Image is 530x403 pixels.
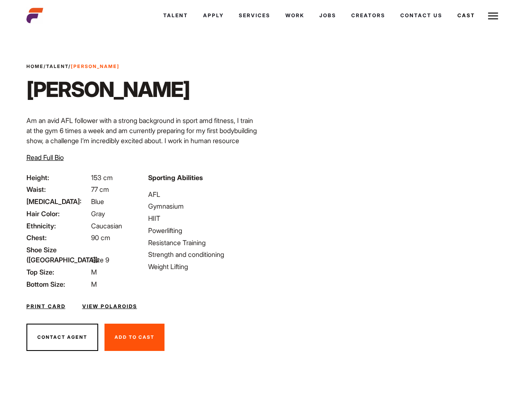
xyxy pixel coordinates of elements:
[91,268,97,276] span: M
[104,324,164,351] button: Add To Cast
[148,249,260,259] li: Strength and conditioning
[26,209,89,219] span: Hair Color:
[148,225,260,236] li: Powerlifting
[91,197,104,206] span: Blue
[148,213,260,223] li: HIIT
[26,279,89,289] span: Bottom Size:
[26,196,89,207] span: [MEDICAL_DATA]:
[82,303,137,310] a: View Polaroids
[450,4,483,27] a: Cast
[91,173,113,182] span: 153 cm
[26,173,89,183] span: Height:
[91,233,110,242] span: 90 cm
[26,153,64,162] span: Read Full Bio
[156,4,196,27] a: Talent
[148,189,260,199] li: AFL
[26,267,89,277] span: Top Size:
[26,245,89,265] span: Shoe Size ([GEOGRAPHIC_DATA]):
[26,221,89,231] span: Ethnicity:
[344,4,393,27] a: Creators
[26,63,44,69] a: Home
[393,4,450,27] a: Contact Us
[71,63,120,69] strong: [PERSON_NAME]
[26,184,89,194] span: Waist:
[91,280,97,288] span: M
[46,63,68,69] a: Talent
[148,201,260,211] li: Gymnasium
[115,334,154,340] span: Add To Cast
[488,11,498,21] img: Burger icon
[231,4,278,27] a: Services
[26,7,43,24] img: cropped-aefm-brand-fav-22-square.png
[91,209,105,218] span: Gray
[91,222,122,230] span: Caucasian
[26,152,64,162] button: Read Full Bio
[26,77,190,102] h1: [PERSON_NAME]
[26,324,98,351] button: Contact Agent
[312,4,344,27] a: Jobs
[278,4,312,27] a: Work
[26,115,260,196] p: Am an avid AFL follower with a strong background in sport amd fitness, I train at the gym 6 times...
[91,185,109,194] span: 77 cm
[148,238,260,248] li: Resistance Training
[26,233,89,243] span: Chest:
[26,303,65,310] a: Print Card
[196,4,231,27] a: Apply
[26,63,120,70] span: / /
[91,256,109,264] span: Size 9
[148,262,260,272] li: Weight Lifting
[148,173,203,182] strong: Sporting Abilities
